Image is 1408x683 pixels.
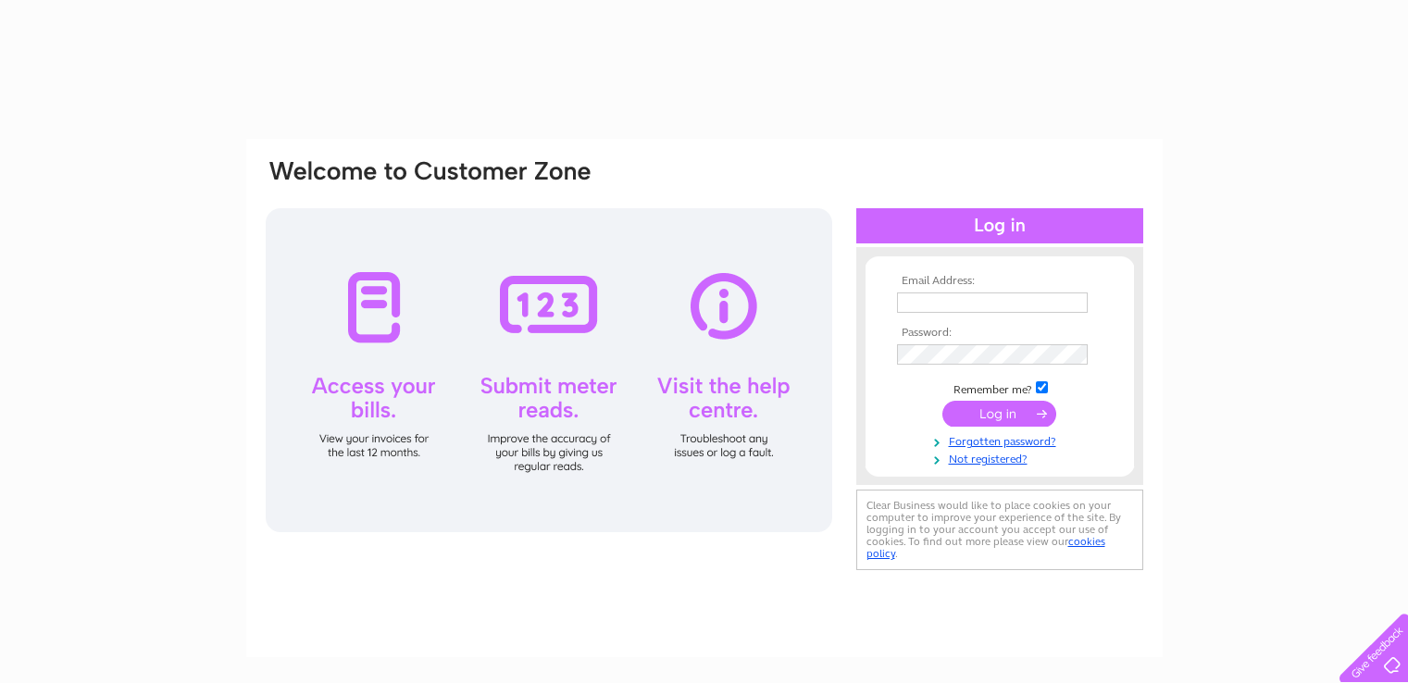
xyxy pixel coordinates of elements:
input: Submit [942,401,1056,427]
th: Email Address: [892,275,1107,288]
th: Password: [892,327,1107,340]
a: Not registered? [897,449,1107,466]
div: Clear Business would like to place cookies on your computer to improve your experience of the sit... [856,490,1143,570]
a: cookies policy [866,535,1105,560]
td: Remember me? [892,379,1107,397]
a: Forgotten password? [897,431,1107,449]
